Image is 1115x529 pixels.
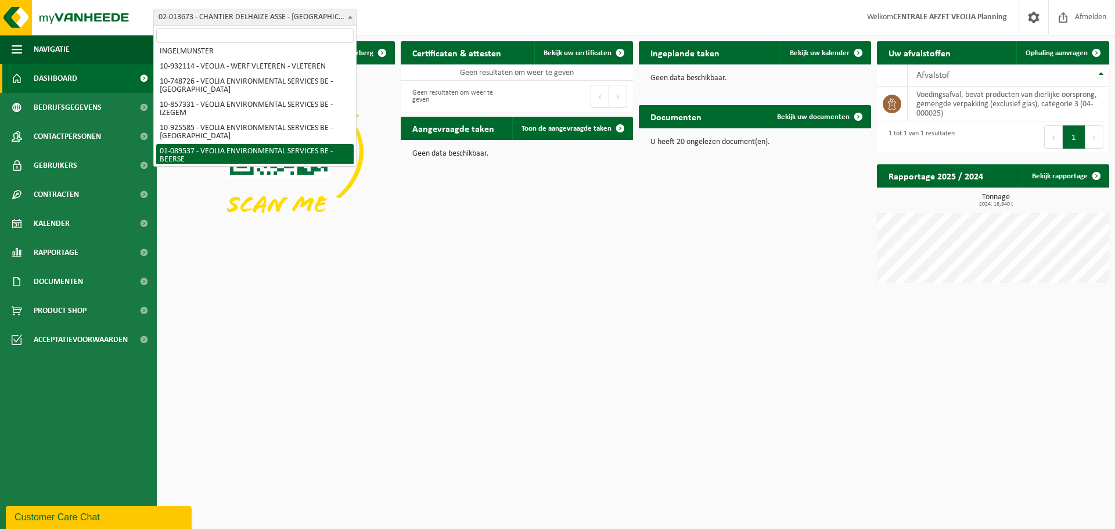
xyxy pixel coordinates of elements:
[521,125,612,132] span: Toon de aangevraagde taken
[34,180,79,209] span: Contracten
[877,164,995,187] h2: Rapportage 2025 / 2024
[544,49,612,57] span: Bekijk uw certificaten
[893,13,1007,21] strong: CENTRALE AFZET VEOLIA Planning
[156,121,354,144] li: 10-925585 - VEOLIA ENVIRONMENTAL SERVICES BE - [GEOGRAPHIC_DATA]
[154,9,356,26] span: 02-013673 - CHANTIER DELHAIZE ASSE - VEOLIA - ASSE
[34,35,70,64] span: Navigatie
[650,138,859,146] p: U heeft 20 ongelezen document(en).
[512,117,632,140] a: Toon de aangevraagde taken
[156,59,354,74] li: 10-932114 - VEOLIA - WERF VLETEREN - VLETEREN
[1063,125,1085,149] button: 1
[401,117,506,139] h2: Aangevraagde taken
[591,85,609,108] button: Previous
[156,144,354,167] li: 01-089537 - VEOLIA ENVIRONMENTAL SERVICES BE - BEERSE
[1044,125,1063,149] button: Previous
[34,64,77,93] span: Dashboard
[1085,125,1103,149] button: Next
[401,41,513,64] h2: Certificaten & attesten
[401,64,633,81] td: Geen resultaten om weer te geven
[883,201,1109,207] span: 2024: 18,840 t
[34,238,78,267] span: Rapportage
[768,105,870,128] a: Bekijk uw documenten
[34,296,87,325] span: Product Shop
[650,74,859,82] p: Geen data beschikbaar.
[777,113,850,121] span: Bekijk uw documenten
[877,41,962,64] h2: Uw afvalstoffen
[916,71,949,80] span: Afvalstof
[156,98,354,121] li: 10-857331 - VEOLIA ENVIRONMENTAL SERVICES BE - IZEGEM
[153,9,357,26] span: 02-013673 - CHANTIER DELHAIZE ASSE - VEOLIA - ASSE
[34,267,83,296] span: Documenten
[339,41,394,64] button: Verberg
[156,74,354,98] li: 10-748726 - VEOLIA ENVIRONMENTAL SERVICES BE - [GEOGRAPHIC_DATA]
[639,41,731,64] h2: Ingeplande taken
[609,85,627,108] button: Next
[156,36,354,59] li: 10-921679 - VEOLIA - WERF INGELMUNSTER - INGELMUNSTER
[883,193,1109,207] h3: Tonnage
[34,209,70,238] span: Kalender
[639,105,713,128] h2: Documenten
[908,87,1109,121] td: voedingsafval, bevat producten van dierlijke oorsprong, gemengde verpakking (exclusief glas), cat...
[1016,41,1108,64] a: Ophaling aanvragen
[534,41,632,64] a: Bekijk uw certificaten
[412,150,621,158] p: Geen data beschikbaar.
[790,49,850,57] span: Bekijk uw kalender
[34,122,101,151] span: Contactpersonen
[1026,49,1088,57] span: Ophaling aanvragen
[883,124,955,150] div: 1 tot 1 van 1 resultaten
[34,325,128,354] span: Acceptatievoorwaarden
[780,41,870,64] a: Bekijk uw kalender
[407,84,511,109] div: Geen resultaten om weer te geven
[34,93,102,122] span: Bedrijfsgegevens
[6,503,194,529] iframe: chat widget
[348,49,373,57] span: Verberg
[1023,164,1108,188] a: Bekijk rapportage
[34,151,77,180] span: Gebruikers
